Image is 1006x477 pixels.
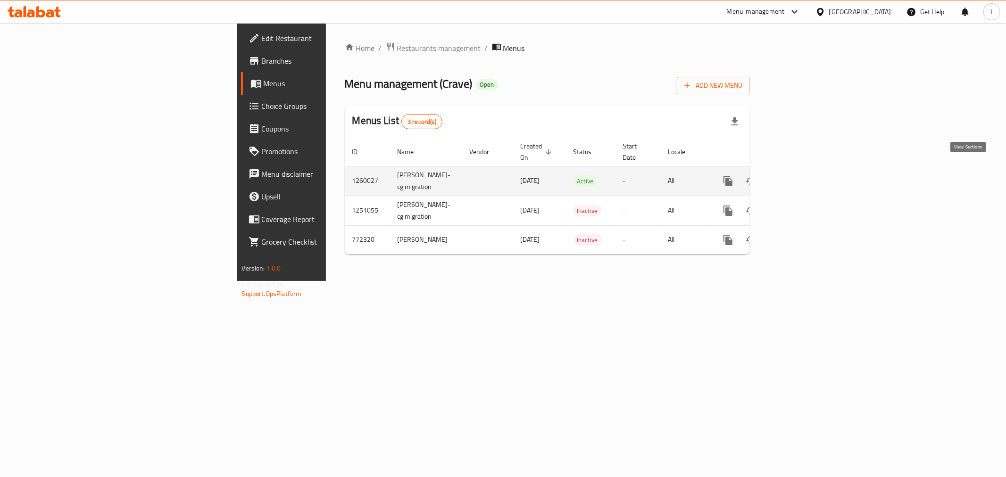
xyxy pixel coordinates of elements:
a: Restaurants management [386,42,481,54]
button: Add New Menu [677,77,750,94]
button: Change Status [740,170,762,192]
span: Open [476,81,498,89]
span: Grocery Checklist [262,236,398,247]
span: Upsell [262,191,398,202]
button: Change Status [740,199,762,222]
span: Created On [521,140,555,163]
h2: Menus List [352,114,442,129]
span: [DATE] [521,233,540,246]
a: Edit Restaurant [241,27,405,49]
a: Grocery Checklist [241,230,405,253]
a: Promotions [241,140,405,163]
td: - [615,196,661,225]
a: Support.OpsPlatform [242,288,302,300]
button: more [717,170,740,192]
span: Restaurants management [397,42,481,54]
span: Get support on: [242,278,285,290]
div: Open [476,79,498,90]
span: Start Date [623,140,649,163]
a: Coverage Report [241,208,405,230]
td: - [615,166,661,196]
a: Menus [241,72,405,95]
button: more [717,229,740,251]
span: Edit Restaurant [262,33,398,44]
span: Menu disclaimer [262,168,398,180]
button: Change Status [740,229,762,251]
span: Vendor [470,146,502,157]
td: All [661,196,709,225]
a: Menu disclaimer [241,163,405,185]
span: [DATE] [521,204,540,216]
div: Menu-management [727,6,785,17]
div: Inactive [574,205,602,216]
span: Version: [242,262,265,274]
td: All [661,225,709,254]
table: enhanced table [345,138,815,255]
span: 1.0.0 [266,262,281,274]
span: Branches [262,55,398,66]
span: Locale [668,146,698,157]
div: [GEOGRAPHIC_DATA] [829,7,891,17]
div: Export file [723,110,746,133]
a: Branches [241,49,405,72]
span: Menus [503,42,525,54]
div: Total records count [401,114,442,129]
span: Active [574,176,598,187]
span: ID [352,146,370,157]
span: Name [398,146,426,157]
span: Promotions [262,146,398,157]
span: Menus [264,78,398,89]
nav: breadcrumb [345,42,750,54]
span: I [991,7,992,17]
td: - [615,225,661,254]
td: [PERSON_NAME]-cg migration [390,166,462,196]
span: Coverage Report [262,214,398,225]
span: Inactive [574,235,602,246]
th: Actions [709,138,815,166]
td: All [661,166,709,196]
span: Menu management ( Crave ) [345,73,473,94]
a: Choice Groups [241,95,405,117]
span: [DATE] [521,174,540,187]
div: Inactive [574,234,602,246]
span: Choice Groups [262,100,398,112]
td: [PERSON_NAME] [390,225,462,254]
a: Upsell [241,185,405,208]
span: Coupons [262,123,398,134]
span: Inactive [574,206,602,216]
span: Status [574,146,604,157]
span: 3 record(s) [402,117,442,126]
a: Coupons [241,117,405,140]
td: [PERSON_NAME]-cg migration [390,196,462,225]
span: Add New Menu [684,80,742,91]
button: more [717,199,740,222]
li: / [485,42,488,54]
div: Active [574,175,598,187]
